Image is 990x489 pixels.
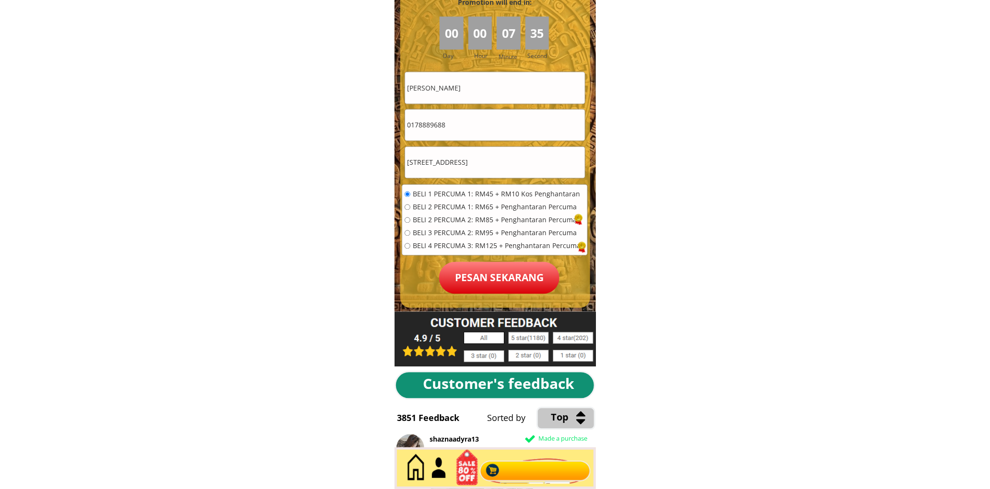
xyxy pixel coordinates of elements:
[539,434,641,444] div: Made a purchase
[413,217,581,224] span: BELI 2 PERCUMA 2: RM85 + Penghantaran Percuma
[551,410,638,425] div: Top
[397,411,473,425] div: 3851 Feedback
[413,204,581,211] span: BELI 2 PERCUMA 1: RM65 + Penghantaran Percuma
[413,191,581,198] span: BELI 1 PERCUMA 1: RM45 + RM10 Kos Penghantaran
[443,51,467,60] h3: Day
[423,373,582,396] div: Customer's feedback
[413,230,581,237] span: BELI 3 PERCUMA 2: RM95 + Penghantaran Percuma
[405,147,585,178] input: Alamat
[405,72,585,103] input: Nama
[439,262,559,294] p: Pesan sekarang
[488,411,712,425] div: Sorted by
[405,110,585,141] input: Telefon
[499,52,520,61] h3: Minute
[413,243,581,250] span: BELI 4 PERCUMA 3: RM125 + Penghantaran Percuma
[528,51,551,60] h3: Second
[430,434,654,445] div: shaznaadyra13
[474,51,494,60] h3: Hour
